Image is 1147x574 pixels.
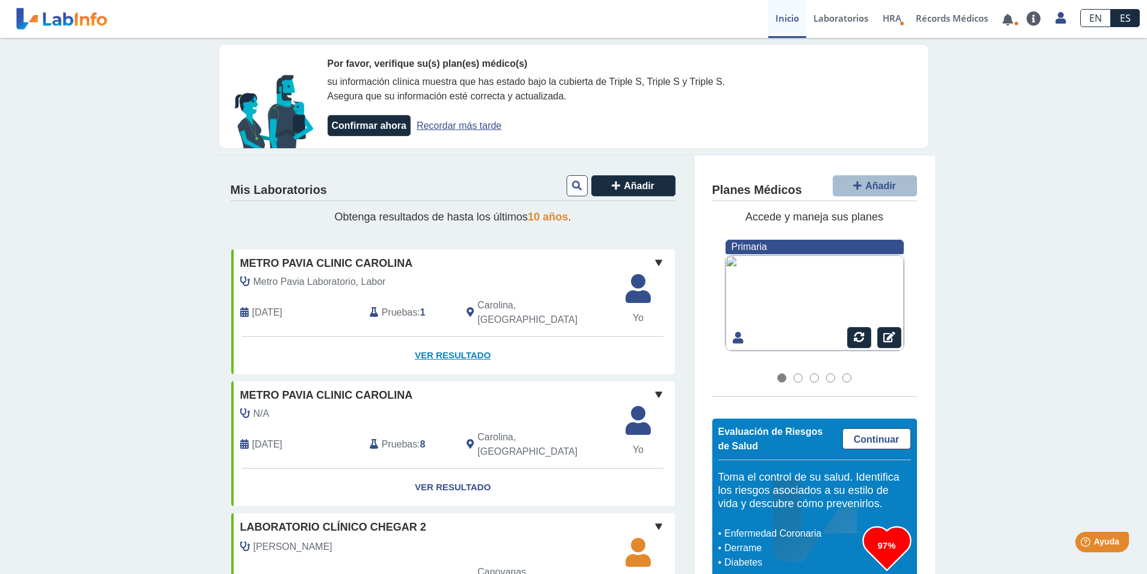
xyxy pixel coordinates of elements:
[328,57,755,71] div: Por favor, verifique su(s) plan(es) médico(s)
[721,526,863,541] li: Enfermedad Coronaria
[328,76,726,101] span: su información clínica muestra que has estado bajo la cubierta de Triple S, Triple S y Triple S. ...
[240,387,413,404] span: Metro Pavia Clinic Carolina
[745,211,883,223] span: Accede y maneja sus planes
[328,115,411,136] button: Confirmar ahora
[252,437,282,452] span: 2025-07-28
[883,12,901,24] span: HRA
[718,471,911,510] h5: Toma el control de su salud. Identifica los riesgos asociados a su estilo de vida y descubre cómo...
[240,519,426,535] span: Laboratorio Clínico Chegar 2
[231,337,675,375] a: Ver Resultado
[732,242,767,252] span: Primaria
[721,541,863,555] li: Derrame
[253,407,270,421] span: N/A
[382,305,417,320] span: Pruebas
[252,305,282,320] span: 2025-10-10
[712,183,802,198] h4: Planes Médicos
[1040,527,1134,561] iframe: Help widget launcher
[417,120,502,131] a: Recordar más tarde
[420,307,426,317] b: 1
[865,181,896,191] span: Añadir
[624,181,654,191] span: Añadir
[618,443,658,457] span: Yo
[334,211,571,223] span: Obtenga resultados de hasta los últimos .
[721,555,863,570] li: Diabetes
[591,175,676,196] button: Añadir
[528,211,568,223] span: 10 años
[253,275,386,289] span: Metro Pavia Laboratorio, Labor
[240,255,413,272] span: Metro Pavia Clinic Carolina
[833,175,917,196] button: Añadir
[842,428,911,449] a: Continuar
[477,430,611,459] span: Carolina, PR
[420,439,426,449] b: 8
[863,538,911,553] h3: 97%
[618,311,658,325] span: Yo
[382,437,417,452] span: Pruebas
[854,434,900,445] span: Continuar
[718,426,823,451] span: Evaluación de Riesgos de Salud
[253,540,332,554] span: Ramirez, Liliana
[361,430,458,459] div: :
[361,298,458,327] div: :
[231,183,327,198] h4: Mis Laboratorios
[1080,9,1111,27] a: EN
[1111,9,1140,27] a: ES
[231,469,675,507] a: Ver Resultado
[477,298,611,327] span: Carolina, PR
